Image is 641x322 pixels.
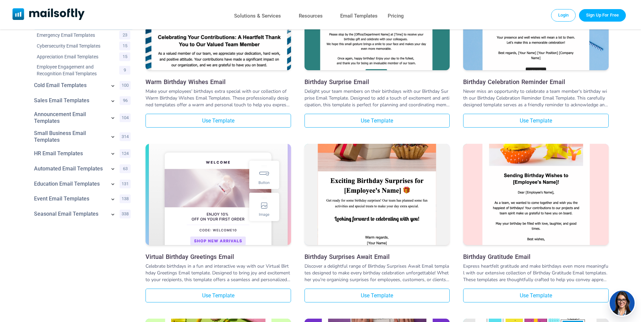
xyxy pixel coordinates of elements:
[299,11,323,21] a: Resources
[109,98,116,106] a: Show subcategories for Sales Email Templates
[463,253,609,260] a: Birthday Gratitude Email
[305,253,450,260] a: Birthday Surprises Await Email
[34,130,106,143] a: Category
[305,78,450,85] a: Birthday Surprise Email
[34,211,106,217] a: Category
[609,291,636,316] img: agent
[34,97,106,104] a: Category
[146,253,291,260] a: Virtual Birthday Greetings Email
[305,75,450,314] img: Birthday Surprises Await Email
[463,88,609,108] div: Never miss an opportunity to celebrate a team member's birthday with our Birthday Celebration Rem...
[388,11,404,21] a: Pricing
[463,263,609,283] div: Express heartfelt gratitude and make birthdays even more meaningful with our extensive collection...
[109,133,116,141] a: Show subcategories for Small Business Email Templates
[463,74,609,314] img: Birthday Gratitude Email
[109,82,116,90] a: Show subcategories for Cold Email Templates
[305,289,450,302] a: Use Template
[146,289,291,302] a: Use Template
[463,144,609,247] a: Birthday Gratitude Email
[463,114,609,128] a: Use Template
[463,78,609,85] a: Birthday Celebration Reminder Email
[146,78,291,85] a: Warm Birthday Wishes Email
[34,82,106,89] a: Category
[109,196,116,204] a: Show subcategories for Event Email Templates
[109,150,116,158] a: Show subcategories for HR Email Templates
[146,263,291,283] div: Celebrate birthdays in a fun and interactive way with our Virtual Birthday Greetings Email templa...
[463,289,609,302] a: Use Template
[305,88,450,108] div: Delight your team members on their birthdays with our Birthday Surprise Email Template. Designed ...
[37,63,111,77] a: Category
[34,165,106,172] a: Category
[579,9,626,21] a: Trial
[146,88,291,108] div: Make your employees' birthdays extra special with our collection of Warm Birthday Wishes Email Te...
[37,43,111,49] a: Category
[12,8,85,20] img: Mailsoftly Logo
[12,8,85,21] a: Mailsoftly
[109,211,116,219] a: Show subcategories for Seasonal+Email+Templates
[234,11,281,21] a: Solutions & Services
[305,114,450,128] a: Use Template
[146,122,291,267] img: Virtual Birthday Greetings Email
[37,32,111,38] a: Category
[34,181,106,187] a: Category
[551,9,576,21] a: Login
[34,150,106,157] a: Category
[34,195,106,202] a: Category
[34,111,106,125] a: Category
[109,165,116,173] a: Show subcategories for Automated Email Templates
[305,144,450,247] a: Birthday Surprises Await Email
[146,114,291,128] a: Use Template
[109,114,116,123] a: Show subcategories for Announcement Email Templates
[340,11,378,21] a: Email Templates
[305,263,450,283] div: Discover a delightful range of Birthday Surprises Await Email templates designed to make every bi...
[146,144,291,247] a: Virtual Birthday Greetings Email
[37,53,111,60] a: Category
[109,181,116,189] a: Show subcategories for Education Email Templates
